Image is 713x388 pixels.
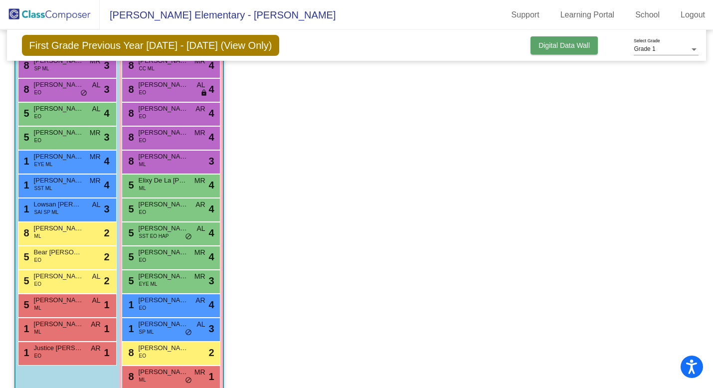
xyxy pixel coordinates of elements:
[90,152,101,162] span: MR
[126,227,134,238] span: 5
[126,132,134,143] span: 8
[21,108,29,119] span: 5
[627,7,668,23] a: School
[208,369,214,384] span: 1
[34,80,84,90] span: [PERSON_NAME]
[139,304,146,312] span: EO
[673,7,713,23] a: Logout
[126,156,134,167] span: 8
[92,80,100,90] span: AL
[21,227,29,238] span: 8
[208,273,214,288] span: 3
[34,104,84,114] span: [PERSON_NAME]
[139,328,154,336] span: SP ML
[34,89,41,96] span: EO
[34,185,52,192] span: SST ML
[196,319,205,330] span: AL
[194,128,205,138] span: MR
[194,247,205,258] span: MR
[104,154,109,169] span: 4
[126,347,134,358] span: 8
[104,273,109,288] span: 2
[34,352,41,360] span: EO
[194,367,205,378] span: MR
[21,299,29,310] span: 5
[139,367,188,377] span: [PERSON_NAME] Del [PERSON_NAME]
[194,271,205,282] span: MR
[34,280,41,288] span: EO
[34,128,84,138] span: [PERSON_NAME]
[185,329,192,337] span: do_not_disturb_alt
[92,271,100,282] span: AL
[90,176,101,186] span: MR
[126,371,134,382] span: 8
[126,203,134,214] span: 5
[196,80,205,90] span: AL
[208,321,214,336] span: 3
[194,176,205,186] span: MR
[634,45,655,52] span: Grade 1
[139,208,146,216] span: EO
[139,223,188,233] span: [PERSON_NAME]
[80,89,87,97] span: do_not_disturb_alt
[208,249,214,264] span: 4
[21,323,29,334] span: 1
[21,251,29,262] span: 5
[21,203,29,214] span: 1
[195,199,205,210] span: AR
[104,178,109,193] span: 4
[139,319,188,329] span: [PERSON_NAME] [PERSON_NAME]
[139,113,146,120] span: EO
[208,178,214,193] span: 4
[22,35,280,56] span: First Grade Previous Year [DATE] - [DATE] (View Only)
[90,128,101,138] span: MR
[34,199,84,209] span: Lowsan [PERSON_NAME] [PERSON_NAME]
[34,137,41,144] span: EO
[34,65,49,72] span: SP ML
[208,130,214,145] span: 4
[538,41,590,49] span: Digital Data Wall
[552,7,623,23] a: Learning Portal
[34,223,84,233] span: [PERSON_NAME]
[34,304,41,312] span: ML
[34,295,84,305] span: [PERSON_NAME] [PERSON_NAME]
[92,199,100,210] span: AL
[208,58,214,73] span: 4
[104,58,109,73] span: 3
[126,108,134,119] span: 8
[34,319,84,329] span: [PERSON_NAME]
[21,60,29,71] span: 8
[34,208,59,216] span: SAI SP ML
[21,132,29,143] span: 5
[139,128,188,138] span: [PERSON_NAME]
[139,65,155,72] span: CC ML
[194,56,205,66] span: MR
[139,295,188,305] span: [PERSON_NAME]
[34,161,53,168] span: EYE ML
[504,7,547,23] a: Support
[208,225,214,240] span: 4
[104,106,109,121] span: 4
[208,201,214,216] span: 4
[208,345,214,360] span: 2
[21,180,29,191] span: 1
[104,297,109,312] span: 1
[34,247,84,257] span: Bear [PERSON_NAME]
[126,251,134,262] span: 5
[91,319,100,330] span: AR
[92,104,100,114] span: AL
[208,82,214,97] span: 4
[139,352,146,360] span: EO
[139,185,146,192] span: ML
[195,104,205,114] span: AR
[126,299,134,310] span: 1
[90,56,101,66] span: MR
[126,60,134,71] span: 8
[208,297,214,312] span: 4
[126,323,134,334] span: 1
[104,249,109,264] span: 2
[139,256,146,264] span: EO
[34,176,84,186] span: [PERSON_NAME]
[104,321,109,336] span: 1
[34,232,41,240] span: ML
